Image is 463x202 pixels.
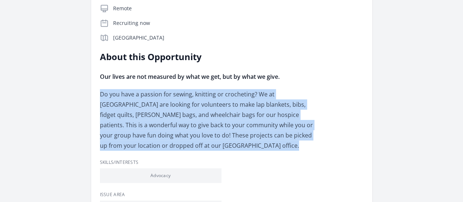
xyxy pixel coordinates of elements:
p: Remote [113,5,363,12]
li: Advocacy [100,168,221,183]
h3: Skills/Interests [100,159,363,165]
strong: Our lives are not measured by what we get, but by what we give. [100,73,280,81]
h3: Issue area [100,192,363,198]
p: Recruiting now [113,19,363,27]
h2: About this Opportunity [100,51,314,63]
p: [GEOGRAPHIC_DATA] [113,34,363,41]
p: Do you have a passion for sewing, knitting or crocheting? We at [GEOGRAPHIC_DATA] are looking for... [100,89,314,151]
